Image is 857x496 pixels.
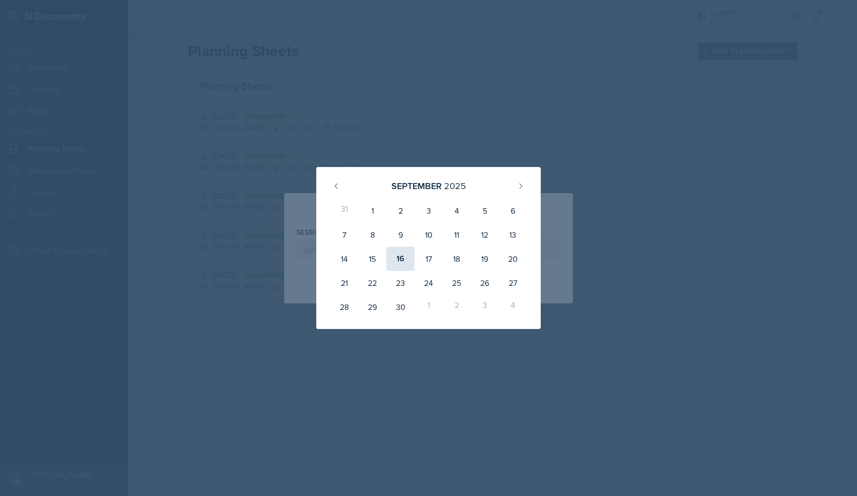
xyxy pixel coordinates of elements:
[414,223,443,247] div: 10
[471,295,499,319] div: 3
[358,223,386,247] div: 8
[499,223,527,247] div: 13
[443,199,471,223] div: 4
[443,247,471,271] div: 18
[330,271,358,295] div: 21
[471,271,499,295] div: 26
[471,199,499,223] div: 5
[358,199,386,223] div: 1
[443,295,471,319] div: 2
[386,271,414,295] div: 23
[443,223,471,247] div: 11
[499,199,527,223] div: 6
[330,295,358,319] div: 28
[358,247,386,271] div: 15
[414,247,443,271] div: 17
[386,295,414,319] div: 30
[414,295,443,319] div: 1
[330,247,358,271] div: 14
[499,247,527,271] div: 20
[471,247,499,271] div: 19
[330,199,358,223] div: 31
[386,223,414,247] div: 9
[358,271,386,295] div: 22
[443,271,471,295] div: 25
[414,199,443,223] div: 3
[386,247,414,271] div: 16
[386,199,414,223] div: 2
[358,295,386,319] div: 29
[471,223,499,247] div: 12
[414,271,443,295] div: 24
[499,271,527,295] div: 27
[444,179,466,193] div: 2025
[499,295,527,319] div: 4
[391,179,442,193] div: September
[330,223,358,247] div: 7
